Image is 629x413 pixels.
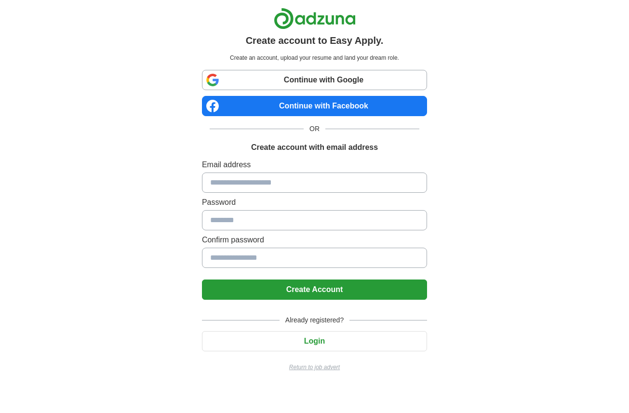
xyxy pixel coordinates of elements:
[202,197,427,208] label: Password
[202,280,427,300] button: Create Account
[202,363,427,372] a: Return to job advert
[202,159,427,171] label: Email address
[251,142,378,153] h1: Create account with email address
[202,70,427,90] a: Continue with Google
[202,337,427,345] a: Login
[246,33,384,48] h1: Create account to Easy Apply.
[280,315,349,325] span: Already registered?
[204,53,425,62] p: Create an account, upload your resume and land your dream role.
[202,234,427,246] label: Confirm password
[202,331,427,351] button: Login
[304,124,325,134] span: OR
[202,96,427,116] a: Continue with Facebook
[274,8,356,29] img: Adzuna logo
